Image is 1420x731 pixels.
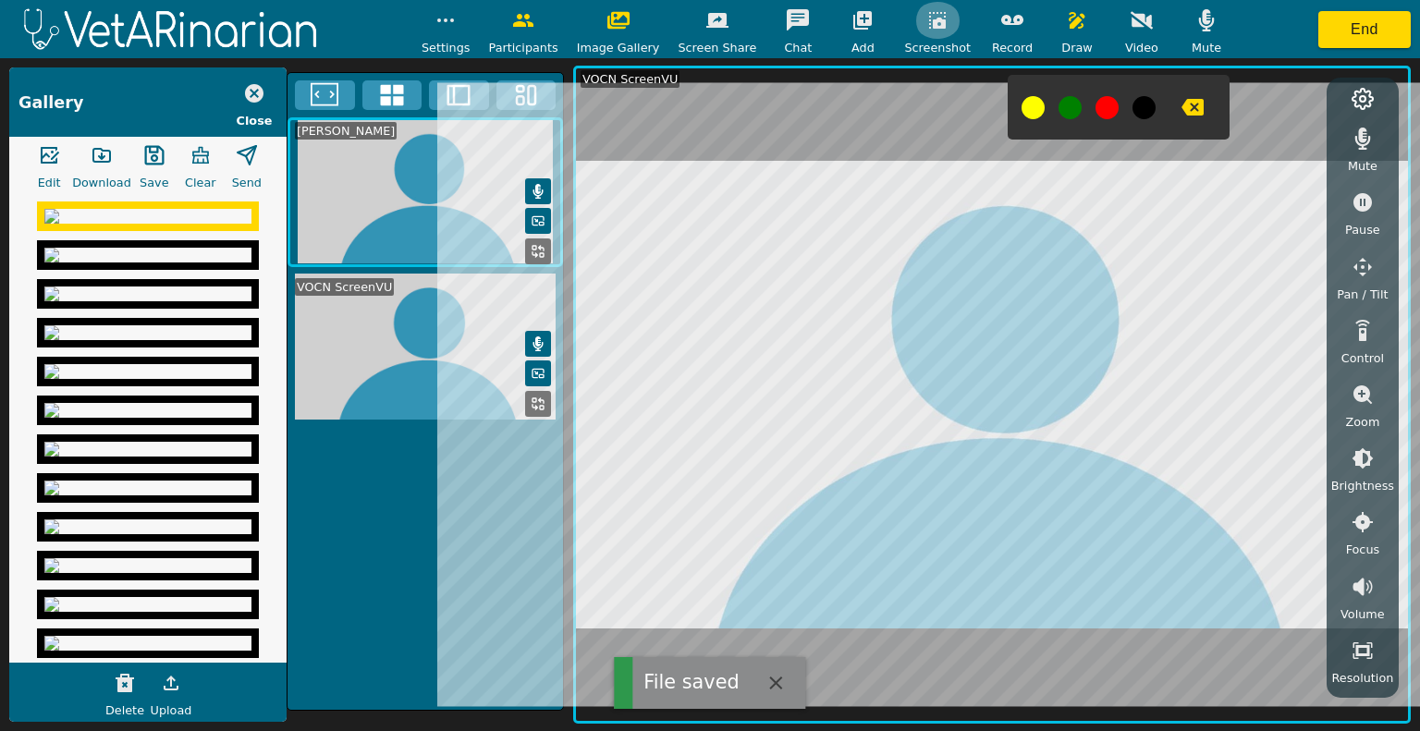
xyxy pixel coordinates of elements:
[44,325,251,340] img: 1ea8043c-cbad-4274-be6c-b62c897ac393
[151,701,192,719] span: Upload
[105,701,144,719] span: Delete
[44,481,251,495] img: 29403c2e-935d-4644-bcc0-5980563bc9e6
[44,209,251,224] img: d1401c90-5cd6-4962-9645-92124d9dd24b
[185,174,215,191] span: Clear
[1125,39,1158,56] span: Video
[1331,669,1393,687] span: Resolution
[9,3,333,55] img: logoWhite.png
[295,80,355,110] button: Fullscreen
[232,174,262,191] span: Send
[904,39,971,56] span: Screenshot
[1348,157,1377,175] span: Mute
[422,39,471,56] span: Settings
[44,558,251,573] img: a4a09fc1-e2fb-4f73-bf49-d4a9aae10e96
[44,286,251,301] img: 858cf27d-7538-4cfe-be72-3bd77cb287c0
[678,39,756,56] span: Screen Share
[1341,349,1384,367] span: Control
[44,248,251,262] img: 2efb3f07-70b7-4839-9f5e-ee5dc12d17f2
[525,208,551,234] button: Picture in Picture
[140,174,168,191] span: Save
[496,80,557,110] button: Three Window Medium
[44,636,251,651] img: 0dd12b27-3aa3-4172-a6b5-c0f2dd008c34
[1346,541,1380,558] span: Focus
[44,403,251,418] img: c2eebd9a-98d7-4a05-8db5-15e3bdf3f4b9
[1345,413,1379,431] span: Zoom
[577,39,660,56] span: Image Gallery
[44,442,251,457] img: 149a4d40-b332-4268-bc3b-7122ec945258
[525,178,551,204] button: Mute
[488,39,557,56] span: Participants
[44,519,251,534] img: 8f2d1ded-bbe6-477a-8e1f-7f16013482f1
[44,364,251,379] img: e7fdac19-6ba7-4a41-aa12-ca3026fa9216
[362,80,422,110] button: 4x4
[295,278,394,296] div: VOCN ScreenVU
[72,174,131,191] span: Download
[992,39,1033,56] span: Record
[237,112,273,129] span: Close
[429,80,489,110] button: Two Window Medium
[38,174,61,191] span: Edit
[643,668,739,697] div: File saved
[1345,221,1380,238] span: Pause
[1337,286,1388,303] span: Pan / Tilt
[1340,605,1385,623] span: Volume
[295,122,397,140] div: [PERSON_NAME]
[1192,39,1221,56] span: Mute
[1331,477,1394,494] span: Brightness
[525,391,551,417] button: Replace Feed
[18,91,83,115] div: Gallery
[1061,39,1092,56] span: Draw
[784,39,812,56] span: Chat
[1318,11,1411,48] button: End
[525,331,551,357] button: Mute
[581,70,679,88] div: VOCN ScreenVU
[525,360,551,386] button: Picture in Picture
[525,238,551,264] button: Replace Feed
[148,664,194,701] button: Upload
[44,597,251,612] img: 5229c94b-bdea-4bf2-9e13-f2e46298d102
[851,39,875,56] span: Add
